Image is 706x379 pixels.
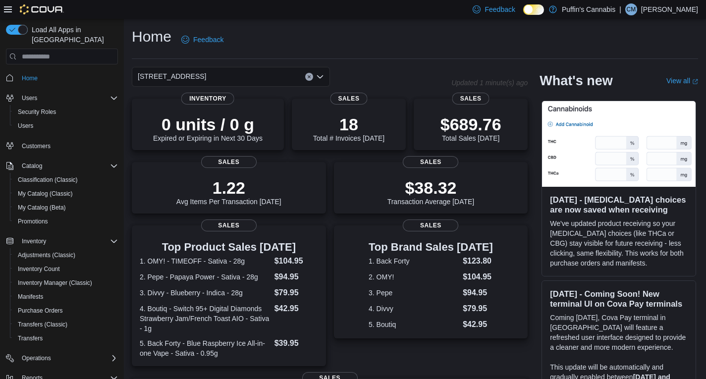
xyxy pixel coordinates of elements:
p: [PERSON_NAME] [641,3,698,15]
button: My Catalog (Beta) [10,201,122,215]
a: Transfers (Classic) [14,319,71,330]
p: We've updated product receiving so your [MEDICAL_DATA] choices (like THCa or CBG) stay visible fo... [550,218,688,268]
button: Clear input [305,73,313,81]
button: Catalog [2,159,122,173]
dt: 1. Back Forty [369,256,459,266]
a: Inventory Manager (Classic) [14,277,96,289]
dt: 3. Divvy - Blueberry - Indica - 28g [140,288,271,298]
span: My Catalog (Beta) [18,204,66,212]
input: Dark Mode [523,4,544,15]
a: Inventory Count [14,263,64,275]
a: View allExternal link [666,77,698,85]
span: Sales [330,93,368,105]
img: Cova [20,4,64,14]
svg: External link [692,79,698,85]
span: Inventory Count [18,265,60,273]
span: Purchase Orders [14,305,118,317]
button: Manifests [10,290,122,304]
p: 18 [313,114,384,134]
dd: $104.95 [463,271,493,283]
span: Users [18,92,118,104]
span: Inventory Manager (Classic) [18,279,92,287]
div: Expired or Expiring in Next 30 Days [153,114,263,142]
span: Inventory [18,235,118,247]
span: Users [18,122,33,130]
dd: $42.95 [274,303,318,315]
span: My Catalog (Classic) [18,190,73,198]
span: Feedback [193,35,223,45]
span: Home [18,71,118,84]
p: 0 units / 0 g [153,114,263,134]
span: Sales [403,219,458,231]
button: Transfers (Classic) [10,318,122,331]
span: Inventory Count [14,263,118,275]
a: Promotions [14,216,52,227]
span: Operations [18,352,118,364]
button: Operations [2,351,122,365]
a: Security Roles [14,106,60,118]
h2: What's new [540,73,612,89]
span: Manifests [14,291,118,303]
a: Transfers [14,332,47,344]
span: Customers [22,142,51,150]
p: $38.32 [387,178,475,198]
div: Total Sales [DATE] [440,114,501,142]
span: Customers [18,140,118,152]
button: Inventory [18,235,50,247]
span: CM [627,3,636,15]
span: Security Roles [18,108,56,116]
h3: Top Brand Sales [DATE] [369,241,493,253]
button: Customers [2,139,122,153]
span: Load All Apps in [GEOGRAPHIC_DATA] [28,25,118,45]
dd: $104.95 [274,255,318,267]
p: | [619,3,621,15]
a: Manifests [14,291,47,303]
span: Purchase Orders [18,307,63,315]
button: Users [18,92,41,104]
span: Security Roles [14,106,118,118]
span: Promotions [14,216,118,227]
button: Adjustments (Classic) [10,248,122,262]
button: Catalog [18,160,46,172]
dt: 2. OMY! [369,272,459,282]
span: Users [14,120,118,132]
dd: $123.80 [463,255,493,267]
a: Home [18,72,42,84]
dd: $94.95 [274,271,318,283]
button: My Catalog (Classic) [10,187,122,201]
dd: $39.95 [274,337,318,349]
button: Security Roles [10,105,122,119]
dt: 2. Pepe - Papaya Power - Sativa - 28g [140,272,271,282]
span: Sales [201,156,257,168]
button: Classification (Classic) [10,173,122,187]
dd: $79.95 [463,303,493,315]
span: Inventory [22,237,46,245]
p: Puffin's Cannabis [562,3,615,15]
span: Transfers (Classic) [14,319,118,330]
div: Transaction Average [DATE] [387,178,475,206]
span: Inventory Manager (Classic) [14,277,118,289]
span: My Catalog (Classic) [14,188,118,200]
span: Promotions [18,217,48,225]
span: Operations [22,354,51,362]
button: Operations [18,352,55,364]
span: Adjustments (Classic) [18,251,75,259]
a: Adjustments (Classic) [14,249,79,261]
dd: $94.95 [463,287,493,299]
dd: $42.95 [463,319,493,330]
dt: 5. Boutiq [369,320,459,329]
span: Transfers (Classic) [18,321,67,328]
dt: 4. Boutiq - Switch 95+ Digital Diamonds Strawberry Jam/French Toast AIO - Sativa - 1g [140,304,271,333]
div: Avg Items Per Transaction [DATE] [176,178,281,206]
span: Classification (Classic) [18,176,78,184]
p: Updated 1 minute(s) ago [451,79,528,87]
span: Users [22,94,37,102]
a: My Catalog (Classic) [14,188,77,200]
span: Transfers [18,334,43,342]
div: Curtis Muir [625,3,637,15]
h3: [DATE] - [MEDICAL_DATA] choices are now saved when receiving [550,195,688,215]
a: Classification (Classic) [14,174,82,186]
span: Home [22,74,38,82]
a: Feedback [177,30,227,50]
button: Users [10,119,122,133]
